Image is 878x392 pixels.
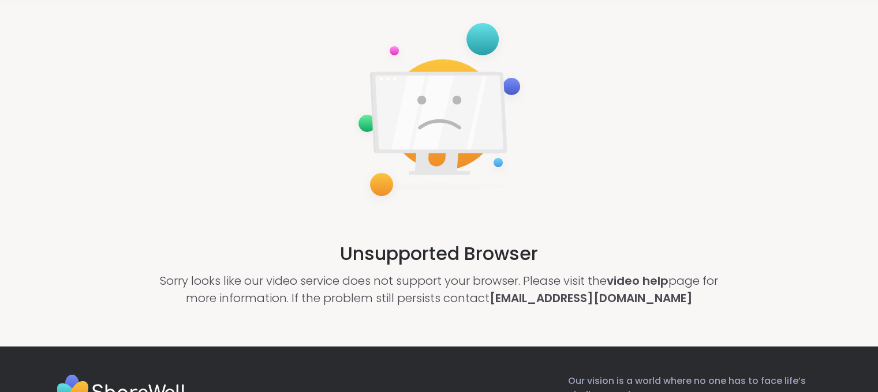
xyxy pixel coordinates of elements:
a: video help [607,273,668,289]
a: [EMAIL_ADDRESS][DOMAIN_NAME] [490,290,693,306]
p: Sorry looks like our video service does not support your browser. Please visit the page for more ... [147,272,732,307]
h2: Unsupported Browser [340,240,538,267]
img: not-supported [349,16,529,208]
